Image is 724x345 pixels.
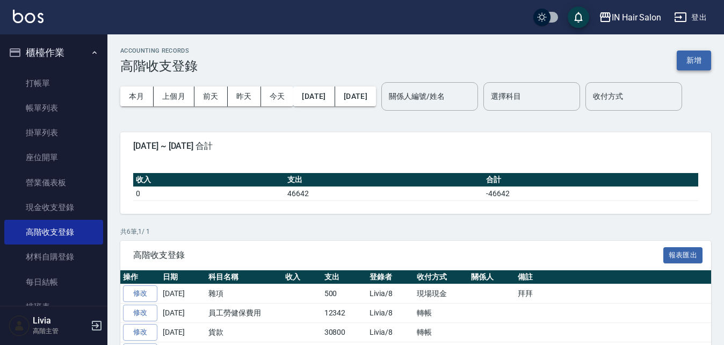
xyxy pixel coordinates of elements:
[120,227,711,236] p: 共 6 筆, 1 / 1
[4,245,103,269] a: 材料自購登錄
[123,324,157,341] a: 修改
[322,304,367,323] td: 12342
[483,173,698,187] th: 合計
[4,294,103,319] a: 排班表
[4,145,103,170] a: 座位開單
[13,10,44,23] img: Logo
[595,6,665,28] button: IN Hair Salon
[4,170,103,195] a: 營業儀表板
[206,304,283,323] td: 員工勞健保費用
[663,247,703,264] button: 報表匯出
[120,270,160,284] th: 操作
[160,322,206,342] td: [DATE]
[335,87,376,106] button: [DATE]
[285,186,483,200] td: 46642
[4,220,103,245] a: 高階收支登錄
[160,270,206,284] th: 日期
[414,304,468,323] td: 轉帳
[322,284,367,304] td: 500
[133,141,698,152] span: [DATE] ~ [DATE] 合計
[206,322,283,342] td: 貨款
[367,322,414,342] td: Livia/8
[228,87,261,106] button: 昨天
[160,304,206,323] td: [DATE]
[293,87,335,106] button: [DATE]
[468,270,515,284] th: 關係人
[123,285,157,302] a: 修改
[322,322,367,342] td: 30800
[483,186,698,200] td: -46642
[133,173,285,187] th: 收入
[414,322,468,342] td: 轉帳
[9,315,30,336] img: Person
[33,326,88,336] p: 高階主管
[4,120,103,145] a: 掛單列表
[4,71,103,96] a: 打帳單
[206,284,283,304] td: 雜項
[4,195,103,220] a: 現金收支登錄
[4,39,103,67] button: 櫃檯作業
[367,304,414,323] td: Livia/8
[160,284,206,304] td: [DATE]
[154,87,194,106] button: 上個月
[677,51,711,70] button: 新增
[568,6,589,28] button: save
[206,270,283,284] th: 科目名稱
[133,186,285,200] td: 0
[120,87,154,106] button: 本月
[612,11,661,24] div: IN Hair Salon
[677,55,711,65] a: 新增
[120,47,198,54] h2: ACCOUNTING RECORDS
[33,315,88,326] h5: Livia
[4,270,103,294] a: 每日結帳
[261,87,294,106] button: 今天
[414,284,468,304] td: 現場現金
[367,284,414,304] td: Livia/8
[414,270,468,284] th: 收付方式
[133,250,663,261] span: 高階收支登錄
[322,270,367,284] th: 支出
[670,8,711,27] button: 登出
[194,87,228,106] button: 前天
[663,249,703,260] a: 報表匯出
[285,173,483,187] th: 支出
[367,270,414,284] th: 登錄者
[283,270,322,284] th: 收入
[120,59,198,74] h3: 高階收支登錄
[123,305,157,321] a: 修改
[4,96,103,120] a: 帳單列表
